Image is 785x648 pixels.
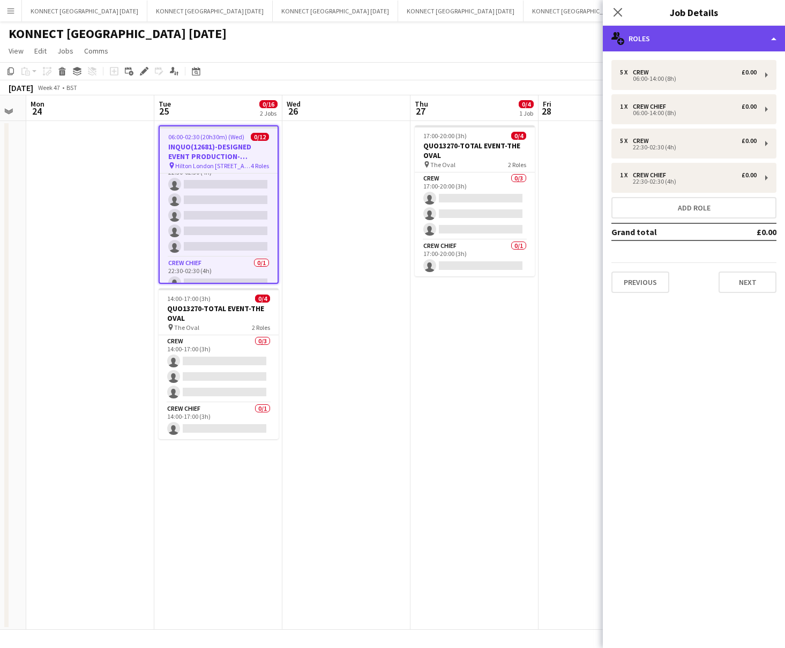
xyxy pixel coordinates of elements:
span: 0/4 [519,100,534,108]
span: 27 [413,105,428,117]
app-job-card: 06:00-02:30 (20h30m) (Wed)0/12INQUO(12681)-DESIGNED EVENT PRODUCTION-[GEOGRAPHIC_DATA] Hilton Lon... [159,125,279,284]
button: KONNECT [GEOGRAPHIC_DATA] [DATE] [273,1,398,21]
button: KONNECT [GEOGRAPHIC_DATA] [DATE] [147,1,273,21]
span: View [9,46,24,56]
app-job-card: 14:00-17:00 (3h)0/4QUO13270-TOTAL EVENT-THE OVAL The Oval2 RolesCrew0/314:00-17:00 (3h) Crew Chie... [159,288,279,439]
span: Hilton London [STREET_ADDRESS] [175,162,251,170]
span: Wed [287,99,301,109]
h3: INQUO(12681)-DESIGNED EVENT PRODUCTION-[GEOGRAPHIC_DATA] [160,142,278,161]
div: £0.00 [742,103,757,110]
div: 22:30-02:30 (4h) [620,179,757,184]
app-card-role: Crew Chief0/117:00-20:00 (3h) [415,240,535,276]
h3: QUO13270-TOTAL EVENT-THE OVAL [415,141,535,160]
h3: QUO13270-TOTAL EVENT-THE OVAL [159,304,279,323]
span: Tue [159,99,171,109]
td: £0.00 [726,223,776,240]
div: 1 x [620,103,633,110]
app-card-role: Crew Chief0/122:30-02:30 (4h) [160,257,278,293]
div: Crew [633,69,653,76]
div: 06:00-14:00 (8h) [620,76,757,81]
app-job-card: 17:00-20:00 (3h)0/4QUO13270-TOTAL EVENT-THE OVAL The Oval2 RolesCrew0/317:00-20:00 (3h) Crew Chie... [415,125,535,276]
span: Comms [84,46,108,56]
a: View [4,44,28,58]
span: 28 [541,105,551,117]
div: Crew Chief [633,171,670,179]
button: KONNECT [GEOGRAPHIC_DATA] [DATE] [398,1,524,21]
div: Crew [633,137,653,145]
app-card-role: Crew0/317:00-20:00 (3h) [415,172,535,240]
span: 0/16 [259,100,278,108]
a: Comms [80,44,113,58]
div: 22:30-02:30 (4h) [620,145,757,150]
span: Mon [31,99,44,109]
app-card-role: Crew Chief0/114:00-17:00 (3h) [159,403,279,439]
div: £0.00 [742,137,757,145]
button: Add role [611,197,776,218]
span: 0/4 [255,295,270,303]
div: BST [66,84,77,92]
td: Grand total [611,223,726,240]
div: Roles [603,26,785,51]
div: £0.00 [742,171,757,179]
span: 17:00-20:00 (3h) [423,132,467,140]
span: 0/4 [511,132,526,140]
button: KONNECT [GEOGRAPHIC_DATA] [DATE] [524,1,649,21]
div: 1 Job [519,109,533,117]
div: 06:00-14:00 (8h) [620,110,757,116]
a: Jobs [53,44,78,58]
span: 2 Roles [508,161,526,169]
h1: KONNECT [GEOGRAPHIC_DATA] [DATE] [9,26,227,42]
span: 06:00-02:30 (20h30m) (Wed) [168,133,244,141]
div: 1 x [620,171,633,179]
h3: Job Details [603,5,785,19]
div: £0.00 [742,69,757,76]
div: 5 x [620,137,633,145]
button: KONNECT [GEOGRAPHIC_DATA] [DATE] [22,1,147,21]
span: 0/12 [251,133,269,141]
span: The Oval [430,161,455,169]
div: Crew Chief [633,103,670,110]
span: 2 Roles [252,323,270,331]
div: 5 x [620,69,633,76]
div: [DATE] [9,82,33,93]
span: 4 Roles [251,162,269,170]
span: 25 [157,105,171,117]
button: Previous [611,272,669,293]
span: Edit [34,46,47,56]
span: The Oval [174,323,199,331]
app-card-role: Crew0/522:30-02:30 (4h) [160,159,278,257]
app-card-role: Crew0/314:00-17:00 (3h) [159,335,279,403]
span: Jobs [57,46,73,56]
div: 2 Jobs [260,109,277,117]
span: 24 [29,105,44,117]
span: Fri [543,99,551,109]
span: 26 [285,105,301,117]
a: Edit [30,44,51,58]
span: Week 47 [35,84,62,92]
span: Thu [415,99,428,109]
button: Next [719,272,776,293]
span: 14:00-17:00 (3h) [167,295,211,303]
